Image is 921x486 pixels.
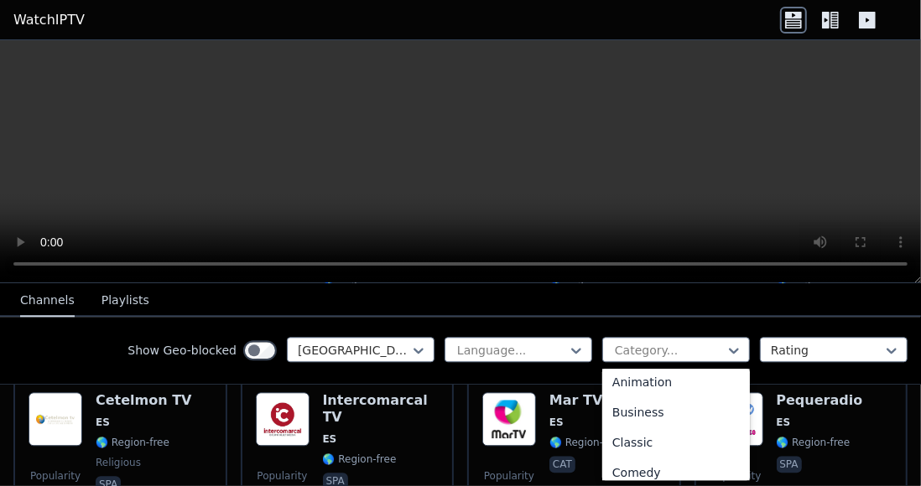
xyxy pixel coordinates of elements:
[777,436,851,449] span: 🌎 Region-free
[602,427,750,458] div: Classic
[549,392,623,409] h6: Mar TV
[484,469,534,483] span: Popularity
[482,392,536,446] img: Mar TV
[602,397,750,427] div: Business
[549,416,564,429] span: ES
[257,469,307,483] span: Popularity
[777,456,802,473] p: spa
[96,456,141,469] span: religious
[323,452,397,466] span: 🌎 Region-free
[777,392,863,409] h6: Pequeradio
[20,285,75,317] button: Channels
[323,432,337,446] span: ES
[96,436,169,449] span: 🌎 Region-free
[96,392,192,409] h6: Cetelmon TV
[549,456,575,473] p: cat
[101,285,149,317] button: Playlists
[602,367,750,397] div: Animation
[777,416,791,429] span: ES
[127,342,237,359] label: Show Geo-blocked
[96,416,110,429] span: ES
[13,10,85,30] a: WatchIPTV
[549,436,623,449] span: 🌎 Region-free
[323,392,440,426] h6: Intercomarcal TV
[29,392,82,446] img: Cetelmon TV
[256,392,310,446] img: Intercomarcal TV
[30,469,81,483] span: Popularity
